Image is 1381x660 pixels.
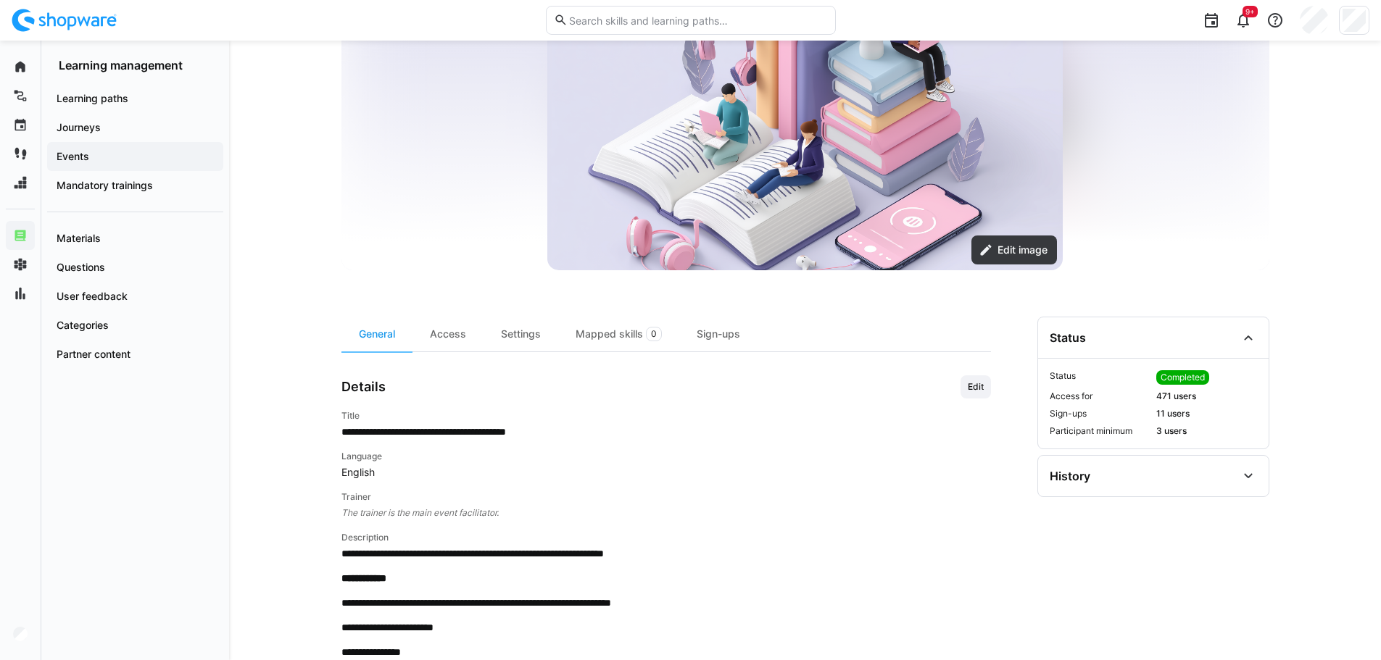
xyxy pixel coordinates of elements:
[341,491,991,503] h4: Trainer
[1050,390,1150,402] span: Access for
[966,381,985,393] span: Edit
[558,317,679,351] div: Mapped skills
[341,532,991,543] h4: Description
[971,235,1057,264] button: Edit image
[651,328,657,340] span: 0
[1156,390,1257,402] span: 471 users
[412,317,484,351] div: Access
[995,243,1050,257] span: Edit image
[679,317,758,351] div: Sign-ups
[341,379,386,395] h3: Details
[341,410,991,422] h4: Title
[1050,408,1150,419] span: Sign-ups
[341,506,991,520] span: The trainer is the main event facilitator.
[1050,469,1090,483] div: History
[341,317,412,351] div: General
[484,317,558,351] div: Settings
[1161,372,1205,383] span: Completed
[1156,425,1257,437] span: 3 users
[1050,330,1086,345] div: Status
[1156,408,1257,419] span: 11 users
[1245,7,1255,16] span: 9+
[341,451,991,462] h4: Language
[568,14,827,27] input: Search skills and learning paths…
[961,375,991,398] button: Edit
[1050,370,1150,385] span: Status
[1050,425,1150,437] span: Participant minimum
[341,465,991,480] span: English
